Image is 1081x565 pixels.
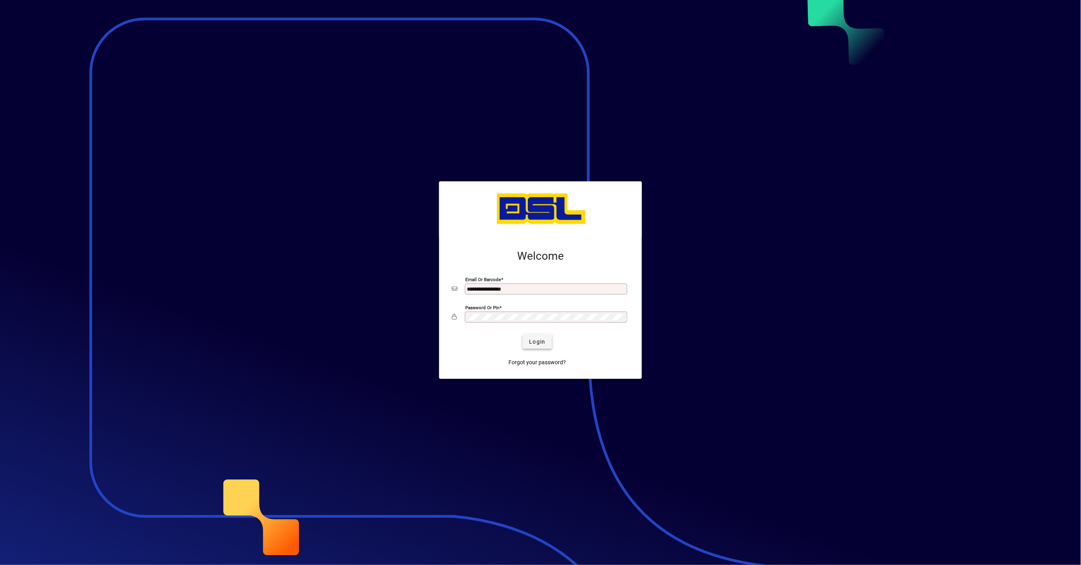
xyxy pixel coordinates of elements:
mat-label: Password or Pin [465,305,499,310]
a: Forgot your password? [506,355,569,369]
span: Forgot your password? [509,358,566,367]
span: Login [529,338,545,346]
button: Login [523,335,552,349]
h2: Welcome [452,249,629,263]
mat-label: Email or Barcode [465,277,501,282]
